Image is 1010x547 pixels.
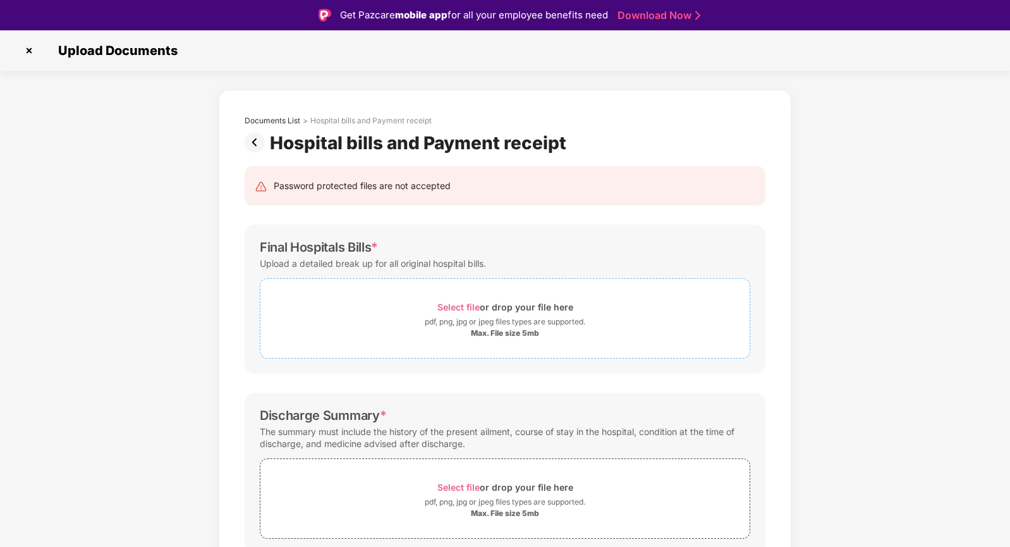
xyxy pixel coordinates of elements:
div: Final Hospitals Bills [260,240,378,255]
div: Documents List [245,116,300,126]
div: Get Pazcare for all your employee benefits need [340,8,608,23]
img: svg+xml;base64,PHN2ZyBpZD0iUHJldi0zMngzMiIgeG1sbnM9Imh0dHA6Ly93d3cudzMub3JnLzIwMDAvc3ZnIiB3aWR0aD... [245,132,270,152]
span: Upload Documents [46,43,184,58]
span: Select fileor drop your file herepdf, png, jpg or jpeg files types are supported.Max. File size 5mb [260,469,750,529]
div: or drop your file here [437,479,573,496]
span: Select file [437,482,480,493]
span: Select fileor drop your file herepdf, png, jpg or jpeg files types are supported.Max. File size 5mb [260,288,750,348]
div: Hospital bills and Payment receipt [310,116,432,126]
div: Upload a detailed break up for all original hospital bills. [260,255,486,272]
a: Download Now [618,9,697,22]
div: Max. File size 5mb [471,508,539,519]
div: Password protected files are not accepted [274,179,451,193]
div: Max. File size 5mb [471,328,539,338]
div: The summary must include the history of the present ailment, course of stay in the hospital, cond... [260,423,750,452]
div: Hospital bills and Payment receipt [270,132,571,154]
img: Logo [319,9,331,22]
span: Select file [437,302,480,312]
div: pdf, png, jpg or jpeg files types are supported. [425,496,585,508]
img: Stroke [695,9,700,22]
div: or drop your file here [437,298,573,316]
div: pdf, png, jpg or jpeg files types are supported. [425,316,585,328]
img: svg+xml;base64,PHN2ZyBpZD0iQ3Jvc3MtMzJ4MzIiIHhtbG5zPSJodHRwOi8vd3d3LnczLm9yZy8yMDAwL3N2ZyIgd2lkdG... [19,40,39,61]
strong: mobile app [395,9,447,21]
img: svg+xml;base64,PHN2ZyB4bWxucz0iaHR0cDovL3d3dy53My5vcmcvMjAwMC9zdmciIHdpZHRoPSIyNCIgaGVpZ2h0PSIyNC... [255,180,267,193]
div: > [303,116,308,126]
div: Discharge Summary [260,408,386,423]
